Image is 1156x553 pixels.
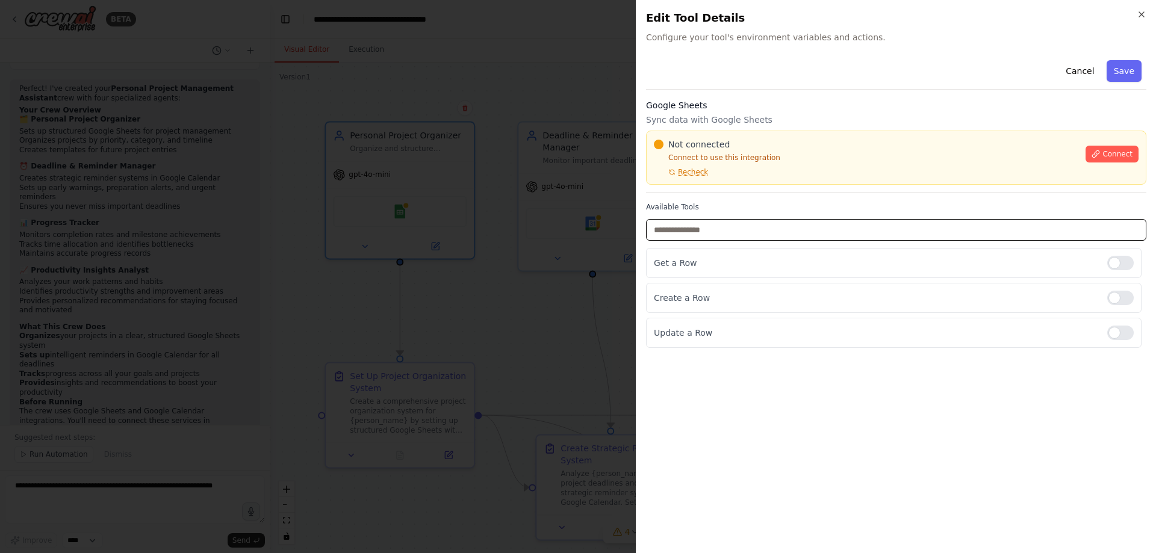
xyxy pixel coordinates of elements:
[1086,146,1139,162] button: Connect
[1102,149,1133,159] span: Connect
[654,292,1098,304] p: Create a Row
[646,202,1146,212] label: Available Tools
[1107,60,1142,82] button: Save
[1058,60,1101,82] button: Cancel
[654,153,1078,162] p: Connect to use this integration
[646,10,1146,26] h2: Edit Tool Details
[654,257,1098,269] p: Get a Row
[654,167,708,177] button: Recheck
[646,31,1146,43] span: Configure your tool's environment variables and actions.
[646,114,1146,126] p: Sync data with Google Sheets
[654,327,1098,339] p: Update a Row
[668,138,730,150] span: Not connected
[678,167,708,177] span: Recheck
[646,99,1146,111] h3: Google Sheets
